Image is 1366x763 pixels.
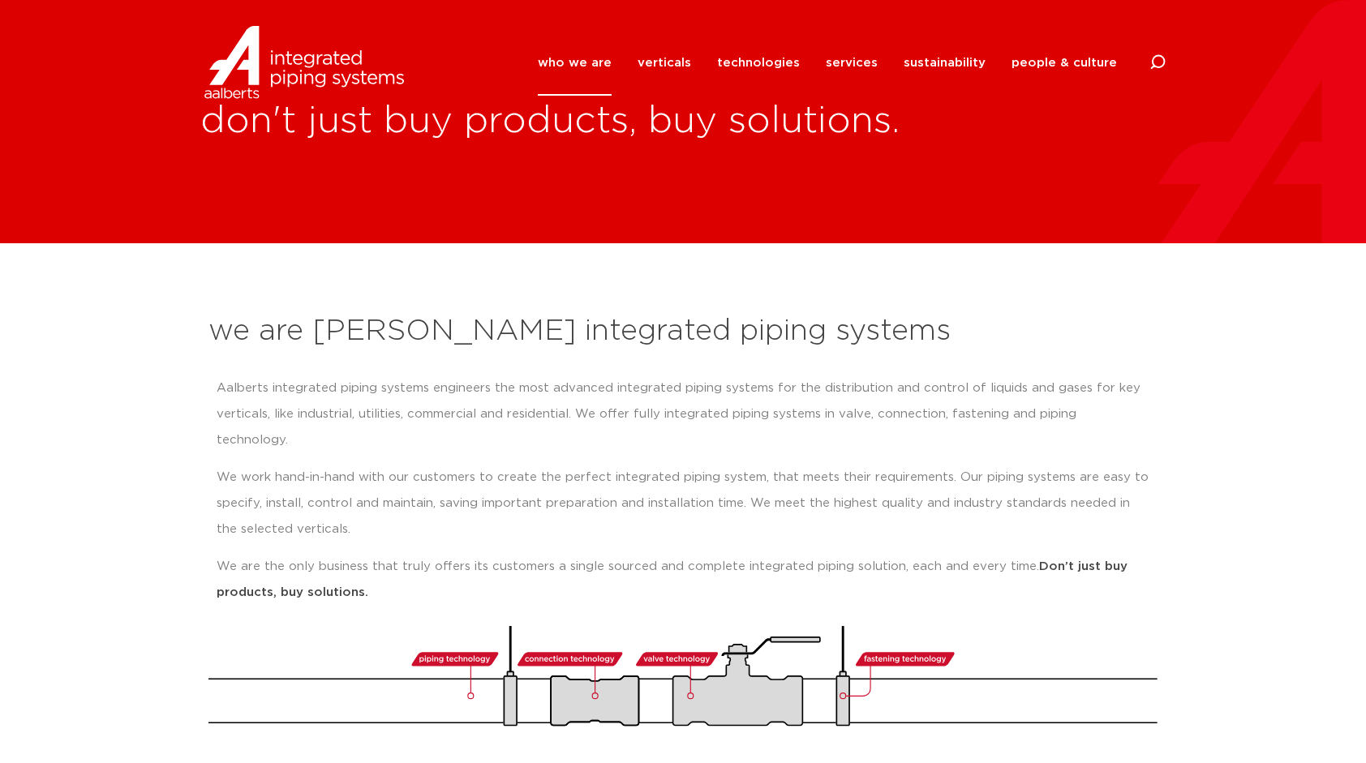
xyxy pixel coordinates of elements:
a: verticals [638,30,691,96]
a: who we are [538,30,612,96]
p: Aalberts integrated piping systems engineers the most advanced integrated piping systems for the ... [217,375,1149,453]
nav: Menu [538,30,1117,96]
h2: we are [PERSON_NAME] integrated piping systems [208,312,1158,351]
a: people & culture [1012,30,1117,96]
a: services [826,30,878,96]
a: sustainability [904,30,986,96]
h1: don't just buy products, buy solutions. [200,96,1366,148]
a: technologies [717,30,800,96]
p: We are the only business that truly offers its customers a single sourced and complete integrated... [217,554,1149,606]
p: We work hand-in-hand with our customers to create the perfect integrated piping system, that meet... [217,465,1149,542]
